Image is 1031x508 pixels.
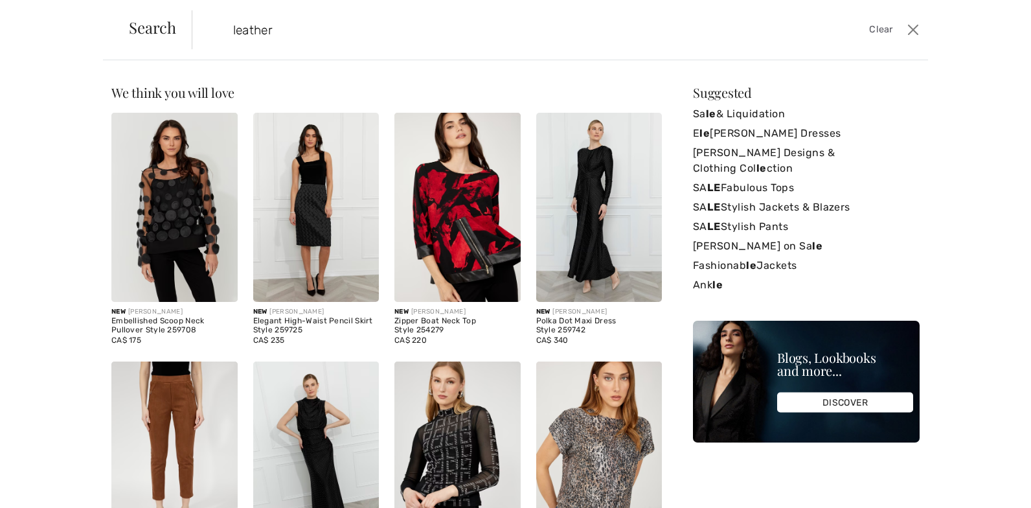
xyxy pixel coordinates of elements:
button: Close [903,19,923,40]
strong: le [746,259,756,271]
a: FashionableJackets [693,256,920,275]
strong: le [712,279,723,291]
a: Sale& Liquidation [693,104,920,124]
span: CA$ 175 [111,336,141,345]
strong: le [699,127,710,139]
div: Elegant High-Waist Pencil Skirt Style 259725 [253,317,380,335]
strong: le [756,162,767,174]
strong: le [812,240,822,252]
img: Zipper Boat Neck Top Style 254279. Red/black [394,113,521,302]
strong: LE [707,220,721,233]
img: Elegant High-Waist Pencil Skirt Style 259725. Black [253,113,380,302]
div: [PERSON_NAME] [253,307,380,317]
div: [PERSON_NAME] [111,307,238,317]
div: Blogs, Lookbooks and more... [777,351,913,377]
span: CA$ 340 [536,336,569,345]
span: CA$ 220 [394,336,427,345]
input: TYPE TO SEARCH [223,10,733,49]
div: [PERSON_NAME] [394,307,521,317]
a: Ele[PERSON_NAME] Dresses [693,124,920,143]
div: Suggested [693,86,920,99]
div: Embellished Scoop Neck Pullover Style 259708 [111,317,238,335]
span: We think you will love [111,84,234,101]
span: Search [129,19,176,35]
a: [PERSON_NAME] on Sale [693,237,920,256]
div: DISCOVER [777,393,913,413]
div: Zipper Boat Neck Top Style 254279 [394,317,521,335]
span: New [536,308,550,316]
span: New [394,308,409,316]
a: [PERSON_NAME] Designs & Clothing Collection [693,143,920,178]
strong: LE [707,201,721,213]
span: New [111,308,126,316]
div: Polka Dot Maxi Dress Style 259742 [536,317,663,335]
span: Clear [869,23,893,37]
div: [PERSON_NAME] [536,307,663,317]
img: Blogs, Lookbooks and more... [693,321,920,443]
a: SALEStylish Jackets & Blazers [693,198,920,217]
a: Ankle [693,275,920,295]
span: New [253,308,267,316]
strong: LE [707,181,721,194]
img: Polka Dot Maxi Dress Style 259742. Black [536,113,663,302]
img: Embellished Scoop Neck Pullover Style 259708. Black [111,113,238,302]
a: SALEStylish Pants [693,217,920,237]
span: CA$ 235 [253,336,285,345]
strong: le [706,108,716,120]
span: Chat [28,9,55,21]
a: SALEFabulous Tops [693,178,920,198]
